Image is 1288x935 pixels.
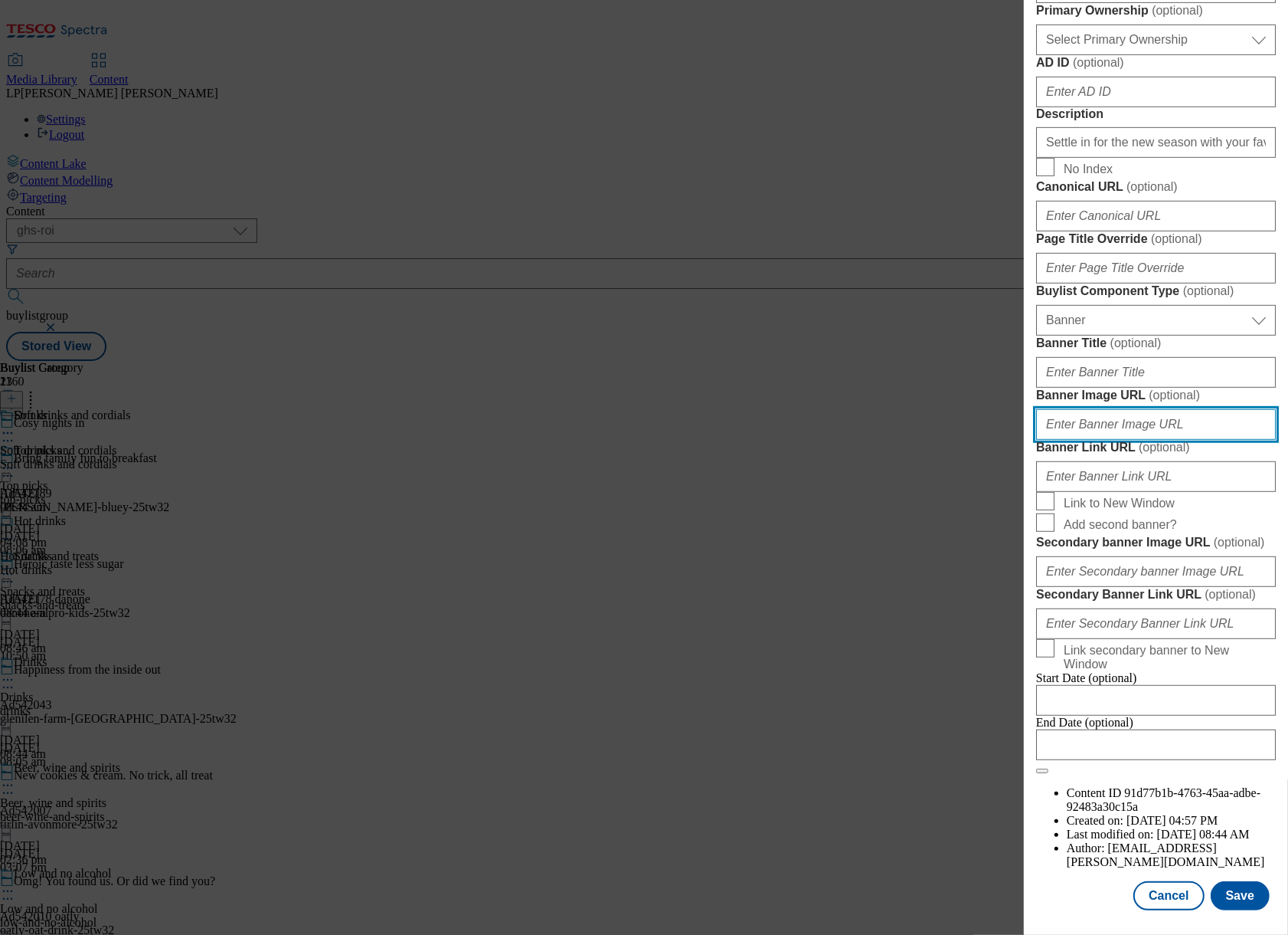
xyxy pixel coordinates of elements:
[1064,644,1270,671] span: Link secondary banner to New Window
[1067,828,1276,841] li: Last modified on:
[1036,357,1276,388] input: Enter Banner Title
[1036,201,1276,231] input: Enter Canonical URL
[1036,461,1276,492] input: Enter Banner Link URL
[1126,180,1178,193] span: ( optional )
[1036,609,1276,639] input: Enter Secondary Banner Link URL
[1073,56,1124,69] span: ( optional )
[1036,77,1276,107] input: Enter AD ID
[1036,107,1276,121] label: Description
[1064,518,1177,532] span: Add second banner?
[1183,284,1234,297] span: ( optional )
[1214,536,1265,549] span: ( optional )
[1036,179,1276,195] label: Canonical URL
[1036,556,1276,587] input: Enter Secondary banner Image URL
[1110,336,1162,349] span: ( optional )
[1133,881,1204,910] button: Cancel
[1036,336,1276,351] label: Banner Title
[1036,587,1276,602] label: Secondary Banner Link URL
[1036,440,1276,455] label: Banner Link URL
[1036,127,1276,158] input: Enter Description
[1067,841,1265,868] span: [EMAIL_ADDRESS][PERSON_NAME][DOMAIN_NAME]
[1036,55,1276,71] label: AD ID
[1036,253,1276,284] input: Enter Page Title Override
[1067,814,1276,828] li: Created on:
[1036,535,1276,550] label: Secondary banner Image URL
[1152,4,1203,17] span: ( optional )
[1067,786,1260,813] span: 91d77b1b-4763-45aa-adbe-92483a30c15a
[1036,671,1137,684] span: Start Date (optional)
[1126,814,1218,827] span: [DATE] 04:57 PM
[1036,3,1276,18] label: Primary Ownership
[1067,841,1276,869] li: Author:
[1036,409,1276,440] input: Enter Banner Image URL
[1067,786,1276,814] li: Content ID
[1157,828,1250,841] span: [DATE] 08:44 AM
[1064,497,1175,510] span: Link to New Window
[1211,881,1270,910] button: Save
[1139,441,1190,454] span: ( optional )
[1151,232,1202,245] span: ( optional )
[1036,284,1276,299] label: Buylist Component Type
[1036,730,1276,760] input: Enter Date
[1036,685,1276,716] input: Enter Date
[1064,162,1113,176] span: No Index
[1149,389,1200,402] span: ( optional )
[1036,716,1133,729] span: End Date (optional)
[1036,231,1276,247] label: Page Title Override
[1036,388,1276,403] label: Banner Image URL
[1205,588,1256,601] span: ( optional )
